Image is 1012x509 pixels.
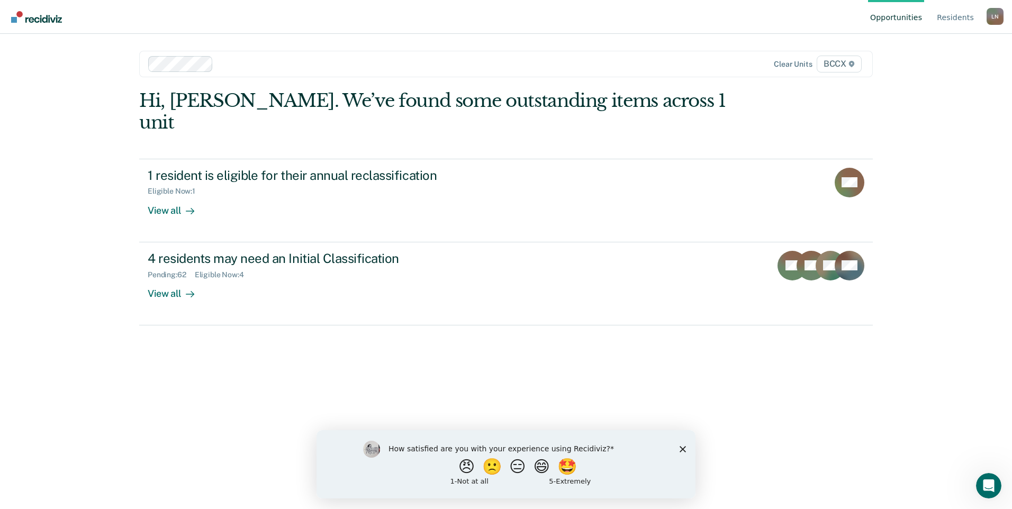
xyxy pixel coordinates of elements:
div: 1 resident is eligible for their annual reclassification [148,168,519,183]
div: Eligible Now : 4 [195,270,252,279]
a: 1 resident is eligible for their annual reclassificationEligible Now:1View all [139,159,873,242]
a: 4 residents may need an Initial ClassificationPending:62Eligible Now:4View all [139,242,873,325]
span: BCCX [817,56,862,72]
div: Eligible Now : 1 [148,187,204,196]
div: View all [148,196,207,216]
div: Hi, [PERSON_NAME]. We’ve found some outstanding items across 1 unit [139,90,726,133]
div: L N [987,8,1004,25]
img: Recidiviz [11,11,62,23]
iframe: Intercom live chat [976,473,1001,498]
iframe: Survey by Kim from Recidiviz [317,430,695,498]
div: 4 residents may need an Initial Classification [148,251,519,266]
div: View all [148,279,207,299]
div: Pending : 62 [148,270,195,279]
button: Profile dropdown button [987,8,1004,25]
div: Clear units [774,60,812,69]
